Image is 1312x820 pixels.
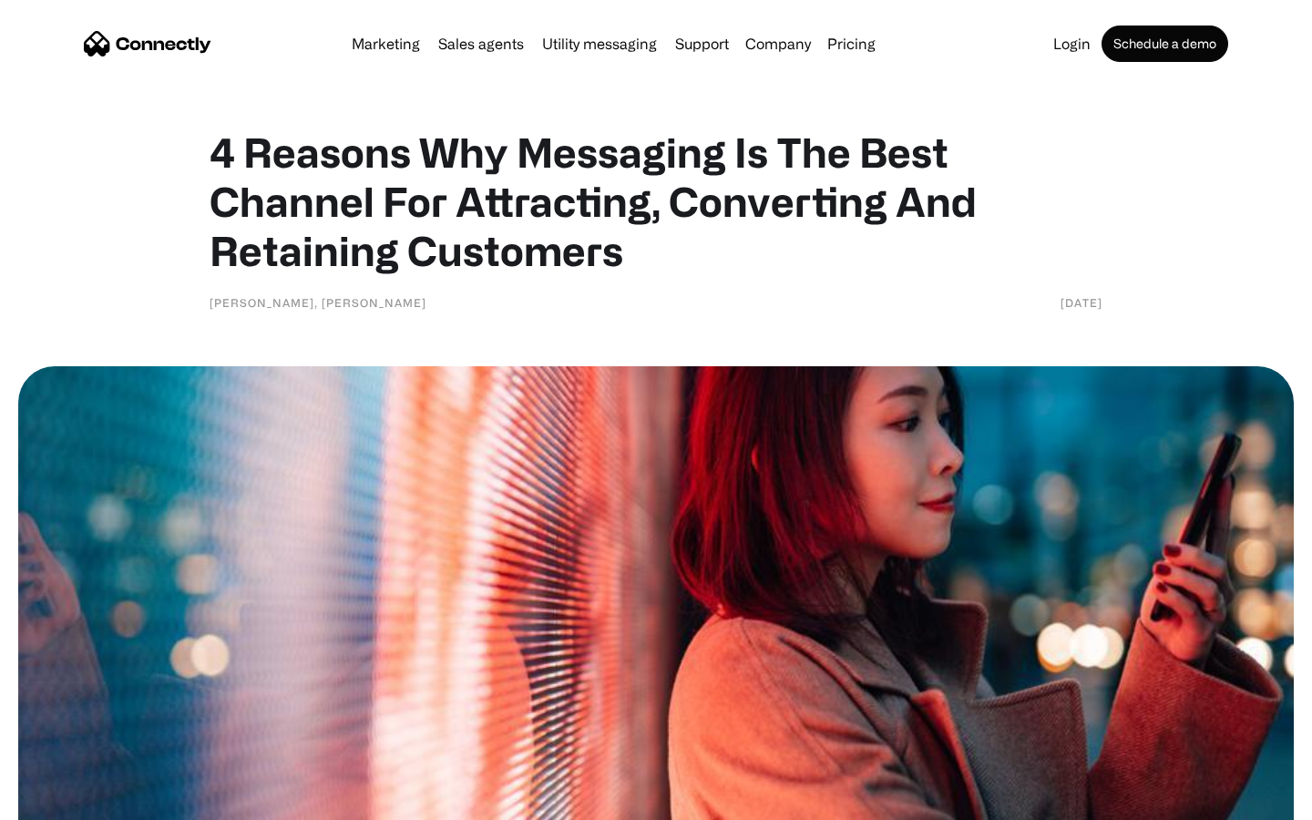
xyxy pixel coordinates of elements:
a: Schedule a demo [1102,26,1228,62]
div: Company [740,31,816,56]
div: Company [745,31,811,56]
h1: 4 Reasons Why Messaging Is The Best Channel For Attracting, Converting And Retaining Customers [210,128,1102,275]
a: Pricing [820,36,883,51]
ul: Language list [36,788,109,814]
a: Support [668,36,736,51]
a: Sales agents [431,36,531,51]
a: Utility messaging [535,36,664,51]
div: [DATE] [1061,293,1102,312]
a: Marketing [344,36,427,51]
aside: Language selected: English [18,788,109,814]
a: home [84,30,211,57]
a: Login [1046,36,1098,51]
div: [PERSON_NAME], [PERSON_NAME] [210,293,426,312]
